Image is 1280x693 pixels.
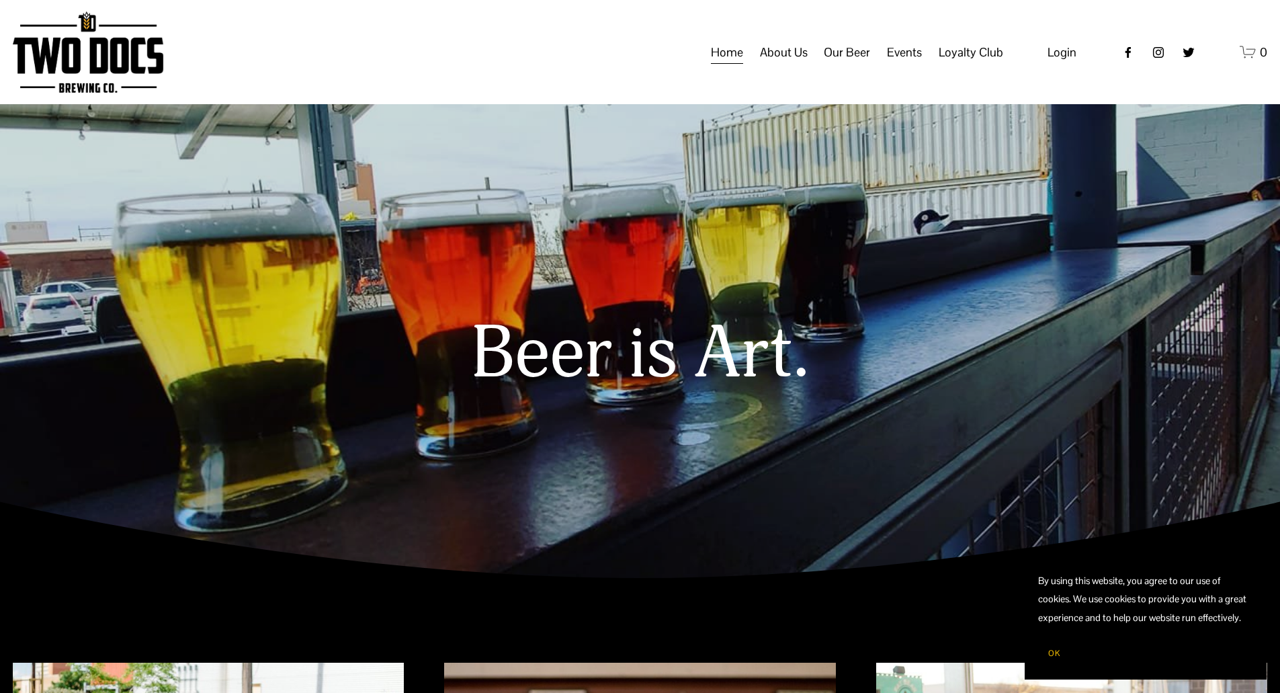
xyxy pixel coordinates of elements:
[887,41,922,64] span: Events
[1025,559,1267,680] section: Cookie banner
[824,40,870,65] a: folder dropdown
[1121,46,1135,59] a: Facebook
[1048,44,1076,60] span: Login
[939,40,1003,65] a: folder dropdown
[887,40,922,65] a: folder dropdown
[170,314,1111,395] h1: Beer is Art.
[1152,46,1165,59] a: instagram-unauth
[711,40,743,65] a: Home
[1048,648,1060,659] span: OK
[13,11,163,93] img: Two Docs Brewing Co.
[760,41,808,64] span: About Us
[824,41,870,64] span: Our Beer
[1038,572,1253,627] p: By using this website, you agree to our use of cookies. We use cookies to provide you with a grea...
[1240,44,1267,60] a: 0 items in cart
[1048,41,1076,64] a: Login
[760,40,808,65] a: folder dropdown
[1260,44,1267,60] span: 0
[1038,641,1070,666] button: OK
[939,41,1003,64] span: Loyalty Club
[1182,46,1195,59] a: twitter-unauth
